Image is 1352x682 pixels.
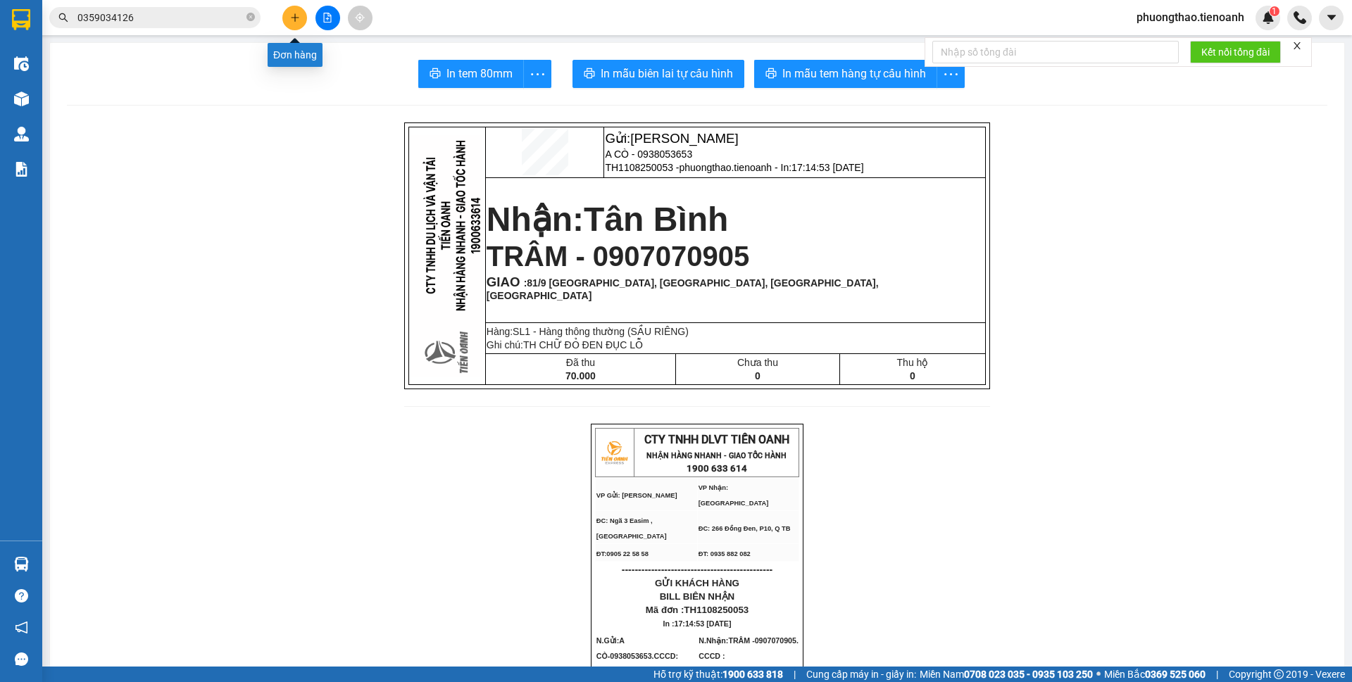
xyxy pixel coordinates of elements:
span: - [608,652,680,660]
span: Ghi chú: [487,339,643,351]
span: | [794,667,796,682]
span: 70.000 [565,370,596,381]
img: logo [596,435,632,470]
span: ĐC: 266 Đồng Đen, P10, Q TB [699,525,791,532]
span: Hàng:SL [487,326,689,337]
span: 0938053653. [610,652,680,660]
span: aim [355,13,365,23]
span: TH1108250053 - [605,162,863,173]
img: warehouse-icon [14,127,29,141]
span: [PERSON_NAME] [630,131,738,146]
span: printer [430,68,441,81]
span: message [15,652,28,666]
span: 0907070905. CCCD : [699,636,799,660]
span: caret-down [1325,11,1338,24]
span: search [58,13,68,23]
img: warehouse-icon [14,91,29,106]
span: In mẫu biên lai tự cấu hình [601,65,733,82]
span: Tân Bình [584,201,728,238]
sup: 1 [1270,6,1279,16]
img: phone-icon [1294,11,1306,24]
span: N.Nhận: [699,636,799,660]
span: BILL BIÊN NHẬN [660,591,735,602]
strong: 0369 525 060 [1145,669,1206,680]
span: Gửi: [605,131,738,146]
strong: Nhận: [487,201,729,238]
button: plus [282,6,307,30]
span: ĐT:0905 22 58 58 [596,550,649,557]
span: ---------------------------------------------- [622,564,772,575]
span: 17:14:53 [DATE] [791,162,863,173]
span: 17:14:53 [DATE] [675,619,732,628]
span: VP Gửi: [PERSON_NAME] [596,492,677,499]
button: more [523,60,551,88]
span: phuongthao.tienoanh - In: [680,162,864,173]
span: more [937,65,964,83]
span: close [1292,41,1302,51]
span: 0 [755,370,760,381]
button: printerIn mẫu tem hàng tự cấu hình [754,60,937,88]
span: TH1108250053 [684,605,749,615]
strong: 1900 633 614 [687,463,747,474]
span: | [1216,667,1218,682]
button: caret-down [1319,6,1344,30]
button: printerIn mẫu biên lai tự cấu hình [572,60,744,88]
input: Nhập số tổng đài [932,41,1179,63]
span: Cung cấp máy in - giấy in: [806,667,916,682]
strong: 1900 633 818 [722,669,783,680]
img: icon-new-feature [1262,11,1275,24]
span: 0 [910,370,915,381]
button: aim [348,6,373,30]
span: Thu hộ [897,357,929,368]
span: A CÒ [596,636,625,660]
span: notification [15,621,28,634]
img: logo-vxr [12,9,30,30]
span: close-circle [246,11,255,25]
span: phuongthao.tienoanh [1125,8,1256,26]
span: : [487,277,879,301]
span: GỬI KHÁCH HÀNG [655,578,739,588]
span: In : [663,619,732,628]
span: Kết nối tổng đài [1201,44,1270,60]
span: In tem 80mm [446,65,513,82]
button: more [937,60,965,88]
button: printerIn tem 80mm [418,60,524,88]
span: CTY TNHH DLVT TIẾN OANH [644,433,789,446]
strong: NHẬN HÀNG NHANH - GIAO TỐC HÀNH [646,451,787,460]
span: close-circle [246,13,255,21]
span: Đã thu [566,357,595,368]
span: Chưa thu [737,357,778,368]
span: file-add [323,13,332,23]
img: solution-icon [14,162,29,177]
span: ⚪️ [1096,671,1101,677]
button: file-add [315,6,340,30]
span: VP Nhận: [GEOGRAPHIC_DATA] [699,484,769,507]
span: 81/9 [GEOGRAPHIC_DATA], [GEOGRAPHIC_DATA], [GEOGRAPHIC_DATA], [GEOGRAPHIC_DATA] [487,277,879,301]
span: plus [290,13,300,23]
span: 1 - Hàng thông thường (SẦU RIÊNG) [525,326,689,337]
span: N.Gửi: [596,636,680,660]
span: TH CHỮ ĐỎ ĐEN ĐỤC LỖ [523,339,643,351]
span: Miền Nam [920,667,1093,682]
span: Hỗ trợ kỹ thuật: [653,667,783,682]
span: printer [765,68,777,81]
span: In mẫu tem hàng tự cấu hình [782,65,926,82]
span: 1 [1272,6,1277,16]
span: A CÒ - 0938053653 [605,149,692,160]
span: TRÂM - 0907070905 [487,241,750,272]
span: question-circle [15,589,28,602]
span: Miền Bắc [1104,667,1206,682]
strong: 0708 023 035 - 0935 103 250 [964,669,1093,680]
button: Kết nối tổng đài [1190,41,1281,63]
span: ĐC: Ngã 3 Easim ,[GEOGRAPHIC_DATA] [596,517,667,540]
span: copyright [1274,669,1284,679]
span: ĐT: 0935 882 082 [699,550,751,557]
span: printer [584,68,595,81]
img: warehouse-icon [14,557,29,572]
span: TRÂM - [699,636,799,660]
span: GIAO [487,274,520,289]
span: more [524,65,551,83]
img: warehouse-icon [14,56,29,71]
span: CCCD: [654,652,680,660]
input: Tìm tên, số ĐT hoặc mã đơn [77,10,244,25]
